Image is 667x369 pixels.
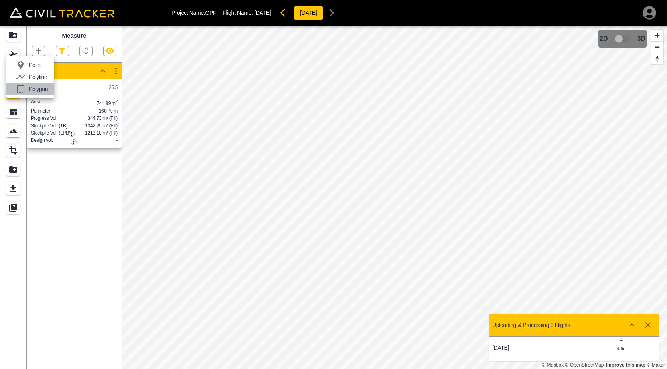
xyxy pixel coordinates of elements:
p: Uploading & Processing 3 Flights [492,322,570,328]
p: Polygon [29,86,48,92]
p: Polyline [29,74,47,80]
p: Point [29,62,41,68]
button: Show more [624,317,640,333]
p: [DATE] [492,345,574,351]
strong: 4 % [617,346,624,351]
